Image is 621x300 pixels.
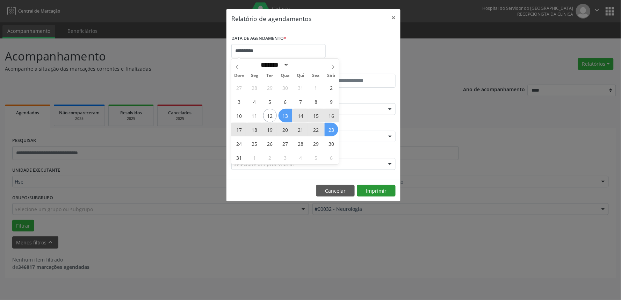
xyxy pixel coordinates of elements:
[294,151,308,164] span: Setembro 4, 2025
[309,151,323,164] span: Setembro 5, 2025
[309,109,323,122] span: Agosto 15, 2025
[232,123,246,136] span: Agosto 17, 2025
[294,95,308,108] span: Agosto 7, 2025
[232,95,246,108] span: Agosto 3, 2025
[231,14,311,23] h5: Relatório de agendamentos
[308,73,324,78] span: Sex
[309,95,323,108] span: Agosto 8, 2025
[232,81,246,94] span: Julho 27, 2025
[279,109,292,122] span: Agosto 13, 2025
[279,95,292,108] span: Agosto 6, 2025
[309,137,323,150] span: Agosto 29, 2025
[325,109,338,122] span: Agosto 16, 2025
[248,123,261,136] span: Agosto 18, 2025
[325,137,338,150] span: Agosto 30, 2025
[309,123,323,136] span: Agosto 22, 2025
[324,73,339,78] span: Sáb
[279,137,292,150] span: Agosto 27, 2025
[232,151,246,164] span: Agosto 31, 2025
[232,137,246,150] span: Agosto 24, 2025
[357,185,396,197] button: Imprimir
[263,81,277,94] span: Julho 29, 2025
[248,109,261,122] span: Agosto 11, 2025
[325,95,338,108] span: Agosto 9, 2025
[263,123,277,136] span: Agosto 19, 2025
[325,81,338,94] span: Agosto 2, 2025
[293,73,308,78] span: Qui
[387,9,400,26] button: Close
[247,73,262,78] span: Seg
[277,73,293,78] span: Qua
[231,73,247,78] span: Dom
[262,73,277,78] span: Ter
[248,95,261,108] span: Agosto 4, 2025
[289,61,312,69] input: Year
[231,33,286,44] label: DATA DE AGENDAMENTO
[294,81,308,94] span: Julho 31, 2025
[309,81,323,94] span: Agosto 1, 2025
[315,63,396,74] label: ATÉ
[316,185,355,197] button: Cancelar
[248,151,261,164] span: Setembro 1, 2025
[263,151,277,164] span: Setembro 2, 2025
[279,81,292,94] span: Julho 30, 2025
[248,137,261,150] span: Agosto 25, 2025
[263,95,277,108] span: Agosto 5, 2025
[279,123,292,136] span: Agosto 20, 2025
[325,151,338,164] span: Setembro 6, 2025
[325,123,338,136] span: Agosto 23, 2025
[248,81,261,94] span: Julho 28, 2025
[279,151,292,164] span: Setembro 3, 2025
[263,137,277,150] span: Agosto 26, 2025
[263,109,277,122] span: Agosto 12, 2025
[232,109,246,122] span: Agosto 10, 2025
[294,137,308,150] span: Agosto 28, 2025
[294,123,308,136] span: Agosto 21, 2025
[259,61,289,69] select: Month
[294,109,308,122] span: Agosto 14, 2025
